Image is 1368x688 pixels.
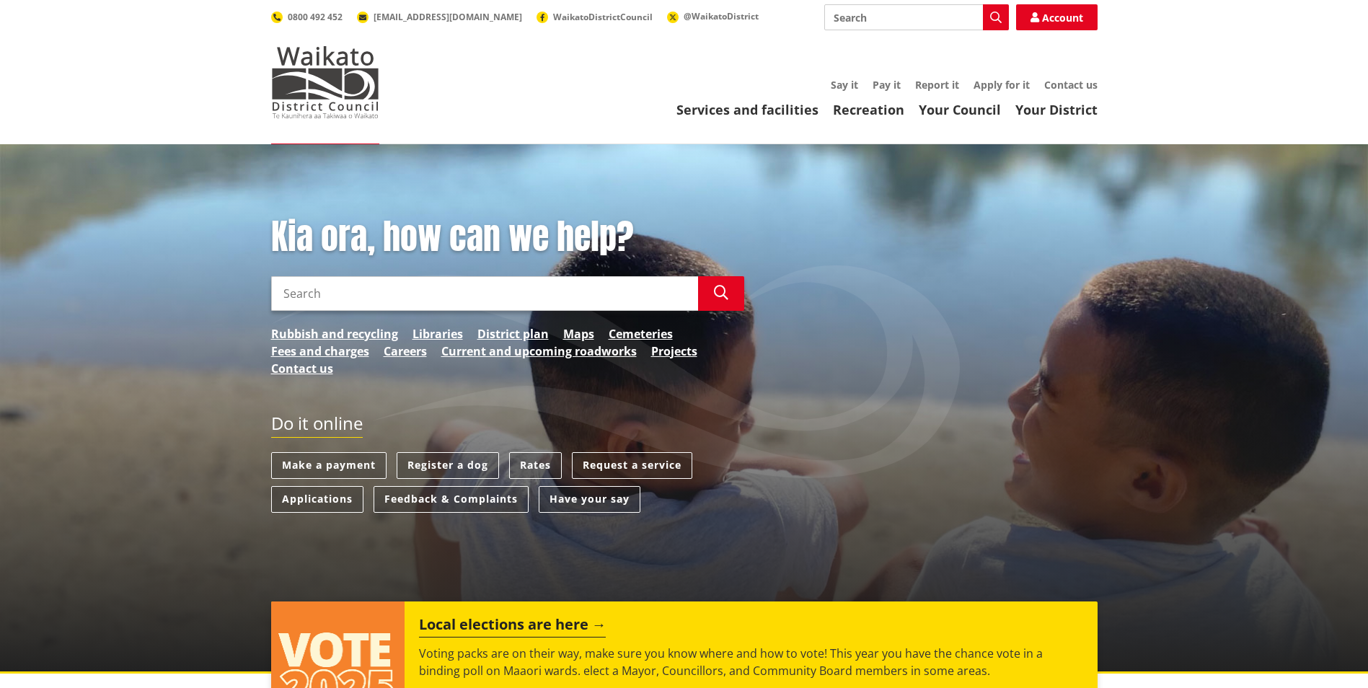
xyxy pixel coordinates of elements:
[539,486,640,513] a: Have your say
[357,11,522,23] a: [EMAIL_ADDRESS][DOMAIN_NAME]
[374,486,529,513] a: Feedback & Complaints
[684,10,759,22] span: @WaikatoDistrict
[1044,78,1098,92] a: Contact us
[288,11,343,23] span: 0800 492 452
[419,645,1082,679] p: Voting packs are on their way, make sure you know where and how to vote! This year you have the c...
[676,101,818,118] a: Services and facilities
[477,325,549,343] a: District plan
[915,78,959,92] a: Report it
[873,78,901,92] a: Pay it
[271,360,333,377] a: Contact us
[1015,101,1098,118] a: Your District
[384,343,427,360] a: Careers
[1016,4,1098,30] a: Account
[667,10,759,22] a: @WaikatoDistrict
[271,11,343,23] a: 0800 492 452
[509,452,562,479] a: Rates
[271,486,363,513] a: Applications
[271,325,398,343] a: Rubbish and recycling
[831,78,858,92] a: Say it
[271,343,369,360] a: Fees and charges
[537,11,653,23] a: WaikatoDistrictCouncil
[271,216,744,258] h1: Kia ora, how can we help?
[553,11,653,23] span: WaikatoDistrictCouncil
[563,325,594,343] a: Maps
[974,78,1030,92] a: Apply for it
[412,325,463,343] a: Libraries
[397,452,499,479] a: Register a dog
[271,452,387,479] a: Make a payment
[651,343,697,360] a: Projects
[572,452,692,479] a: Request a service
[824,4,1009,30] input: Search input
[271,413,363,438] h2: Do it online
[419,616,606,638] h2: Local elections are here
[919,101,1001,118] a: Your Council
[374,11,522,23] span: [EMAIL_ADDRESS][DOMAIN_NAME]
[441,343,637,360] a: Current and upcoming roadworks
[271,46,379,118] img: Waikato District Council - Te Kaunihera aa Takiwaa o Waikato
[609,325,673,343] a: Cemeteries
[833,101,904,118] a: Recreation
[271,276,698,311] input: Search input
